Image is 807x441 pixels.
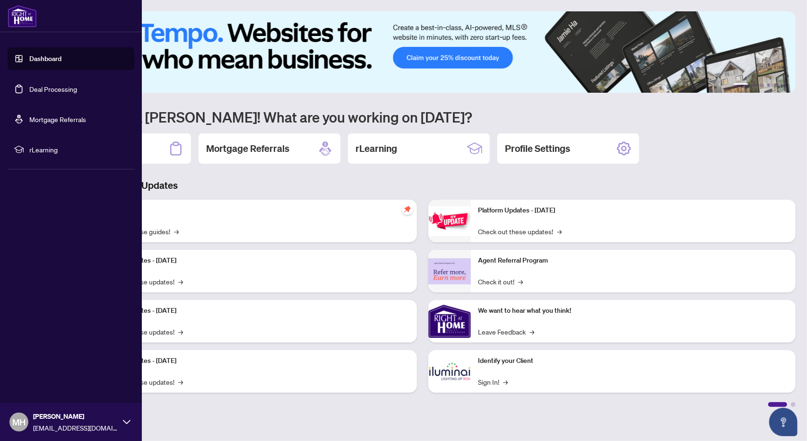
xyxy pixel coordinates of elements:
[428,300,471,343] img: We want to hear what you think!
[557,226,562,237] span: →
[33,423,118,433] span: [EMAIL_ADDRESS][DOMAIN_NAME]
[505,142,570,155] h2: Profile Settings
[178,276,183,287] span: →
[478,276,523,287] a: Check it out!→
[178,326,183,337] span: →
[8,5,37,27] img: logo
[503,377,508,387] span: →
[99,356,409,366] p: Platform Updates - [DATE]
[767,83,771,87] button: 4
[99,306,409,316] p: Platform Updates - [DATE]
[174,226,179,237] span: →
[478,256,789,266] p: Agent Referral Program
[33,411,118,422] span: [PERSON_NAME]
[478,326,535,337] a: Leave Feedback→
[428,206,471,236] img: Platform Updates - June 23, 2025
[530,326,535,337] span: →
[49,179,796,192] h3: Brokerage & Industry Updates
[206,142,289,155] h2: Mortgage Referrals
[99,256,409,266] p: Platform Updates - [DATE]
[356,142,397,155] h2: rLearning
[49,108,796,126] h1: Welcome back [PERSON_NAME]! What are you working on [DATE]?
[769,408,798,436] button: Open asap
[29,54,61,63] a: Dashboard
[775,83,779,87] button: 5
[29,144,128,155] span: rLearning
[402,203,413,215] span: pushpin
[99,205,409,216] p: Self-Help
[519,276,523,287] span: →
[733,83,748,87] button: 1
[428,258,471,284] img: Agent Referral Program
[49,11,796,93] img: Slide 0
[12,415,26,429] span: MH
[29,85,77,93] a: Deal Processing
[760,83,764,87] button: 3
[478,377,508,387] a: Sign In!→
[478,356,789,366] p: Identify your Client
[478,205,789,216] p: Platform Updates - [DATE]
[478,306,789,316] p: We want to hear what you think!
[428,350,471,393] img: Identify your Client
[752,83,756,87] button: 2
[478,226,562,237] a: Check out these updates!→
[782,83,786,87] button: 6
[178,377,183,387] span: →
[29,115,86,123] a: Mortgage Referrals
